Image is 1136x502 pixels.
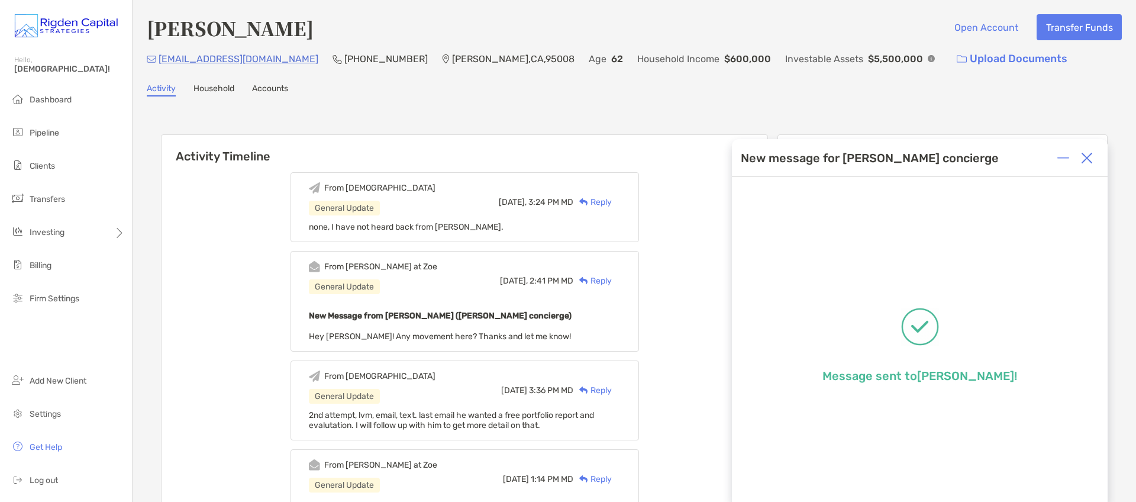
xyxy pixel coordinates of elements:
[11,125,25,139] img: pipeline icon
[822,369,1017,383] p: Message sent to [PERSON_NAME] !
[868,52,923,66] p: $5,500,000
[309,332,571,342] span: Hey [PERSON_NAME]! Any movement here? Thanks and let me know!
[193,83,234,96] a: Household
[724,52,771,66] p: $600,000
[579,277,588,285] img: Reply icon
[11,373,25,387] img: add_new_client icon
[159,52,318,66] p: [EMAIL_ADDRESS][DOMAIN_NAME]
[30,260,51,271] span: Billing
[499,197,527,207] span: [DATE],
[785,52,863,66] p: Investable Assets
[30,95,72,105] span: Dashboard
[579,387,588,394] img: Reply icon
[530,276,573,286] span: 2:41 PM MD
[1037,14,1122,40] button: Transfer Funds
[30,128,59,138] span: Pipeline
[324,183,435,193] div: From [DEMOGRAPHIC_DATA]
[11,224,25,239] img: investing icon
[147,83,176,96] a: Activity
[1081,152,1093,164] img: Close
[30,294,79,304] span: Firm Settings
[324,371,435,381] div: From [DEMOGRAPHIC_DATA]
[30,442,62,452] span: Get Help
[11,439,25,453] img: get-help icon
[1057,152,1069,164] img: Expand or collapse
[637,52,719,66] p: Household Income
[309,222,504,232] span: none, I have not heard back from [PERSON_NAME].
[30,409,61,419] span: Settings
[147,56,156,63] img: Email Icon
[11,472,25,487] img: logout icon
[611,52,623,66] p: 62
[573,384,612,397] div: Reply
[573,196,612,208] div: Reply
[30,475,58,485] span: Log out
[324,460,437,470] div: From [PERSON_NAME] at Zoe
[30,227,64,237] span: Investing
[147,14,314,41] h4: [PERSON_NAME]
[945,14,1027,40] button: Open Account
[309,478,380,493] div: General Update
[11,158,25,172] img: clients icon
[30,376,86,386] span: Add New Client
[573,275,612,287] div: Reply
[741,151,999,165] div: New message for [PERSON_NAME] concierge
[500,276,528,286] span: [DATE],
[14,64,125,74] span: [DEMOGRAPHIC_DATA]!
[11,406,25,420] img: settings icon
[579,198,588,206] img: Reply icon
[309,279,380,294] div: General Update
[901,308,939,346] img: Message successfully sent
[14,5,118,47] img: Zoe Logo
[333,54,342,64] img: Phone Icon
[252,83,288,96] a: Accounts
[162,135,767,163] h6: Activity Timeline
[503,474,529,484] span: [DATE]
[531,474,573,484] span: 1:14 PM MD
[11,258,25,272] img: billing icon
[344,52,428,66] p: [PHONE_NUMBER]
[309,311,572,321] b: New Message from [PERSON_NAME] ([PERSON_NAME] concierge)
[928,55,935,62] img: Info Icon
[528,197,573,207] span: 3:24 PM MD
[309,410,594,430] span: 2nd attempt, lvm, email, text. last email he wanted a free portfolio report and evalutation. I wi...
[309,201,380,215] div: General Update
[579,475,588,483] img: Reply icon
[11,191,25,205] img: transfers icon
[30,161,55,171] span: Clients
[529,385,573,395] span: 3:36 PM MD
[501,385,527,395] span: [DATE]
[11,92,25,106] img: dashboard icon
[309,261,320,272] img: Event icon
[442,54,450,64] img: Location Icon
[309,459,320,471] img: Event icon
[11,291,25,305] img: firm-settings icon
[324,262,437,272] div: From [PERSON_NAME] at Zoe
[309,182,320,194] img: Event icon
[309,389,380,404] div: General Update
[452,52,575,66] p: [PERSON_NAME] , CA , 95008
[589,52,606,66] p: Age
[957,55,967,63] img: button icon
[309,371,320,382] img: Event icon
[573,473,612,485] div: Reply
[949,46,1075,72] a: Upload Documents
[30,194,65,204] span: Transfers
